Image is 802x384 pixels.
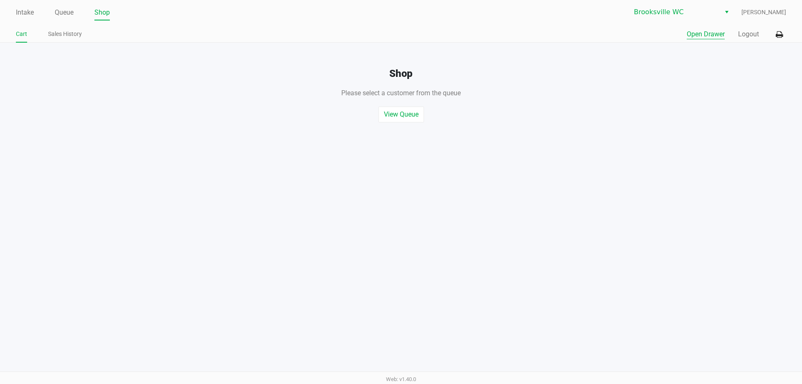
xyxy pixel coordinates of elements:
[341,89,461,97] span: Please select a customer from the queue
[634,7,716,17] span: Brooksville WC
[386,376,416,382] span: Web: v1.40.0
[721,5,733,20] button: Select
[687,29,725,39] button: Open Drawer
[378,107,424,122] button: View Queue
[48,29,82,39] a: Sales History
[738,29,759,39] button: Logout
[741,8,786,17] span: [PERSON_NAME]
[16,7,34,18] a: Intake
[94,7,110,18] a: Shop
[16,29,27,39] a: Cart
[55,7,74,18] a: Queue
